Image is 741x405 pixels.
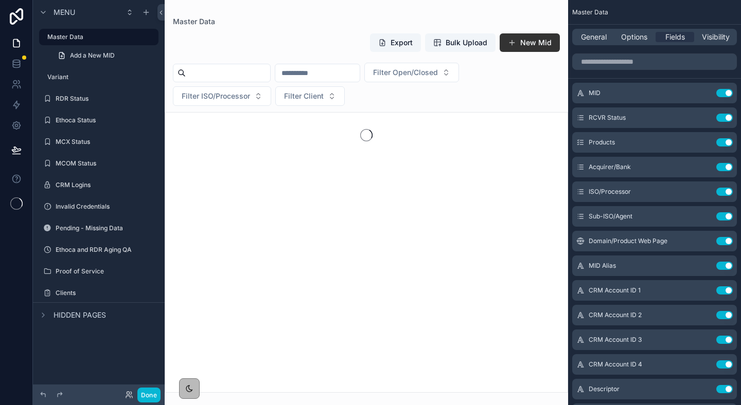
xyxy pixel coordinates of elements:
label: RDR Status [56,95,156,103]
span: Master Data [572,8,608,16]
label: Clients [56,289,156,297]
span: CRM Account ID 4 [589,360,642,369]
span: Products [589,138,615,146]
label: Proof of Service [56,267,156,275]
span: CRM Account ID 2 [589,311,642,319]
a: Pending - Missing Data [39,220,158,236]
a: Add a New MID [51,47,158,64]
span: MID Alias [589,262,616,270]
span: Menu [54,7,75,17]
a: MCOM Status [39,155,158,172]
span: RCVR Status [589,114,626,122]
label: Ethoca and RDR Aging QA [56,246,156,254]
span: Sub-ISO/Agent [589,212,632,220]
button: Done [137,388,161,402]
span: Fields [665,32,685,42]
label: Master Data [47,33,152,41]
span: Visibility [702,32,730,42]
label: Variant [47,73,156,81]
a: Master Data [39,29,158,45]
span: Hidden pages [54,310,106,320]
label: MCOM Status [56,159,156,168]
span: Add a New MID [70,51,115,60]
span: ISO/Processor [589,188,631,196]
label: Invalid Credentials [56,202,156,211]
span: Options [621,32,647,42]
span: CRM Account ID 3 [589,336,642,344]
a: Invalid Credentials [39,198,158,215]
label: Ethoca Status [56,116,156,124]
span: MID [589,89,601,97]
a: MCX Status [39,134,158,150]
label: CRM Logins [56,181,156,189]
span: Descriptor [589,385,620,393]
span: Acquirer/Bank [589,163,631,171]
label: MCX Status [56,138,156,146]
a: Clients [39,285,158,301]
a: RDR Status [39,90,158,107]
a: Variant [39,69,158,85]
a: Proof of Service [39,263,158,280]
span: General [581,32,607,42]
a: Ethoca and RDR Aging QA [39,242,158,258]
a: Ethoca Status [39,112,158,128]
span: Domain/Product Web Page [589,237,667,245]
span: CRM Account ID 1 [589,286,641,294]
a: CRM Logins [39,177,158,193]
label: Pending - Missing Data [56,224,156,232]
